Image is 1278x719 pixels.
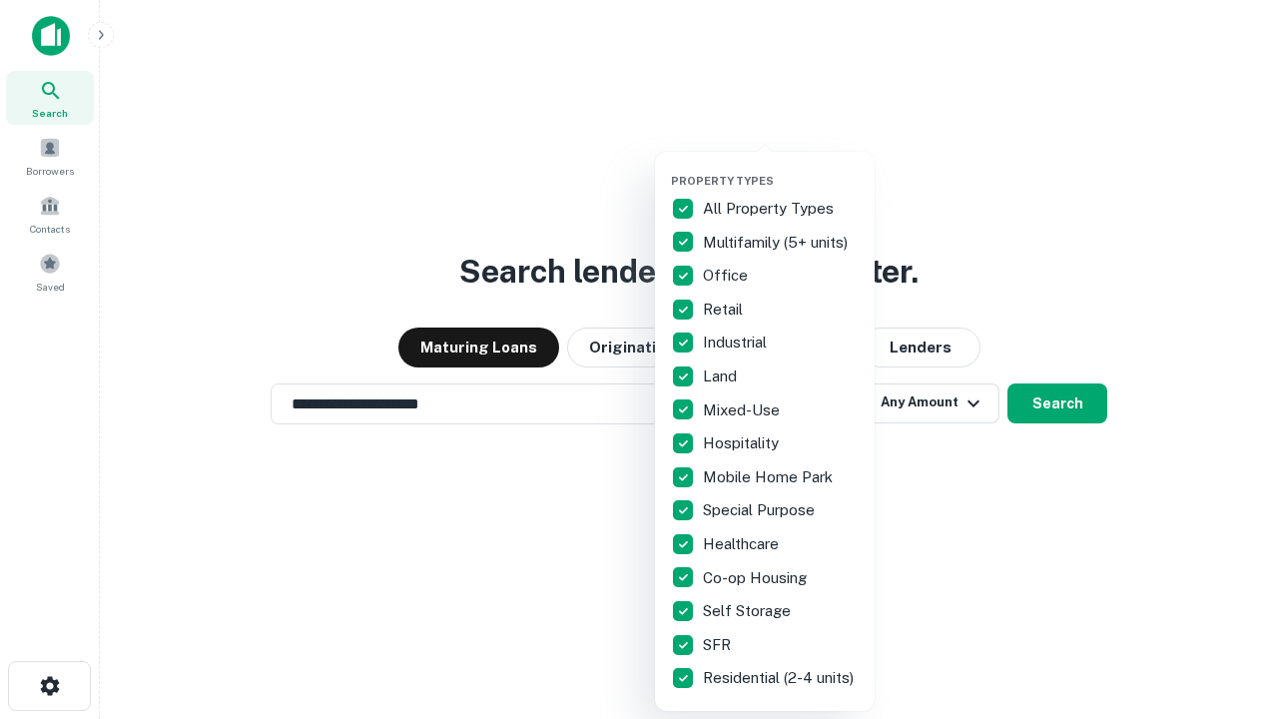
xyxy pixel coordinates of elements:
p: Hospitality [703,431,783,455]
p: Retail [703,298,747,322]
p: Industrial [703,331,771,355]
p: All Property Types [703,197,838,221]
p: Residential (2-4 units) [703,666,858,690]
p: Land [703,364,741,388]
p: Healthcare [703,532,783,556]
p: Mixed-Use [703,398,784,422]
span: Property Types [671,175,774,187]
p: Mobile Home Park [703,465,837,489]
p: Co-op Housing [703,566,811,590]
iframe: Chat Widget [1178,559,1278,655]
p: SFR [703,633,735,657]
p: Self Storage [703,599,795,623]
p: Multifamily (5+ units) [703,231,852,255]
p: Office [703,264,752,288]
p: Special Purpose [703,498,819,522]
